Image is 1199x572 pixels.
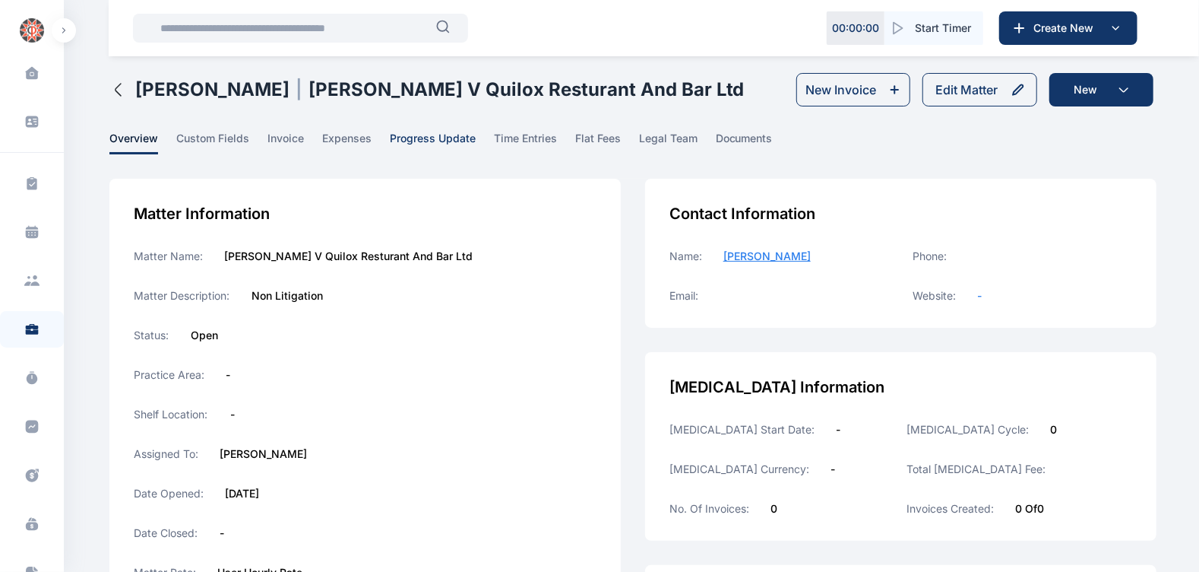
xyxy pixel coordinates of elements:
[267,131,304,154] span: invoice
[176,131,267,154] a: custom fields
[135,78,289,102] h1: [PERSON_NAME]
[913,249,947,264] label: Phone:
[977,288,982,303] a: -
[252,288,323,303] label: Non Litigation
[906,462,1046,477] label: Total [MEDICAL_DATA] Fee:
[134,328,169,343] label: Status:
[639,131,716,154] a: legal team
[322,131,390,154] a: expenses
[723,249,811,262] span: [PERSON_NAME]
[805,81,876,99] div: New Invoice
[390,131,494,154] a: progress update
[836,422,840,437] label: -
[796,73,910,106] button: New Invoice
[669,462,809,477] label: [MEDICAL_DATA] Currency:
[134,486,204,501] label: Date Opened:
[191,328,218,343] label: Open
[134,203,596,224] div: Matter Information
[220,446,307,462] label: [PERSON_NAME]
[390,131,476,154] span: progress update
[639,131,698,154] span: legal team
[134,526,198,541] label: Date Closed:
[575,131,639,154] a: flat fees
[224,249,473,264] label: [PERSON_NAME] V Quilox Resturant And Bar Ltd
[1050,422,1057,437] label: 0
[884,11,983,45] button: Start Timer
[134,367,204,383] label: Practice Area:
[669,203,1132,224] div: Contact Information
[1049,73,1153,106] button: New
[575,131,621,154] span: flat fees
[322,131,372,154] span: expenses
[915,21,971,36] span: Start Timer
[267,131,322,154] a: invoice
[134,446,198,462] label: Assigned To:
[830,462,835,477] label: -
[1027,21,1106,36] span: Create New
[494,131,557,154] span: time entries
[220,526,224,541] label: -
[134,288,230,303] label: Matter Description:
[999,11,1137,45] button: Create New
[716,131,773,154] span: documents
[1015,501,1044,516] label: 0 of 0
[109,131,158,154] span: overview
[494,131,575,154] a: time entries
[669,288,698,303] label: Email:
[935,81,998,99] div: Edit Matter
[832,21,879,36] p: 00 : 00 : 00
[669,377,1132,398] div: [MEDICAL_DATA] Information
[716,131,791,154] a: documents
[906,422,1029,437] label: [MEDICAL_DATA] Cycle:
[913,288,956,303] label: Website:
[906,501,994,516] label: Invoices Created:
[225,486,259,501] label: [DATE]
[770,501,777,516] label: 0
[226,367,230,383] label: -
[723,249,811,264] a: [PERSON_NAME]
[109,131,176,154] a: overview
[922,73,1037,106] button: Edit Matter
[669,501,749,516] label: No. of Invoices:
[230,407,235,422] label: -
[176,131,249,154] span: custom fields
[308,78,745,102] h1: [PERSON_NAME] V Quilox Resturant And Bar Ltd
[134,249,203,264] label: Matter Name:
[669,422,815,437] label: [MEDICAL_DATA] Start Date:
[296,78,302,102] span: |
[669,249,702,264] label: Name:
[134,407,209,422] label: Shelf Location:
